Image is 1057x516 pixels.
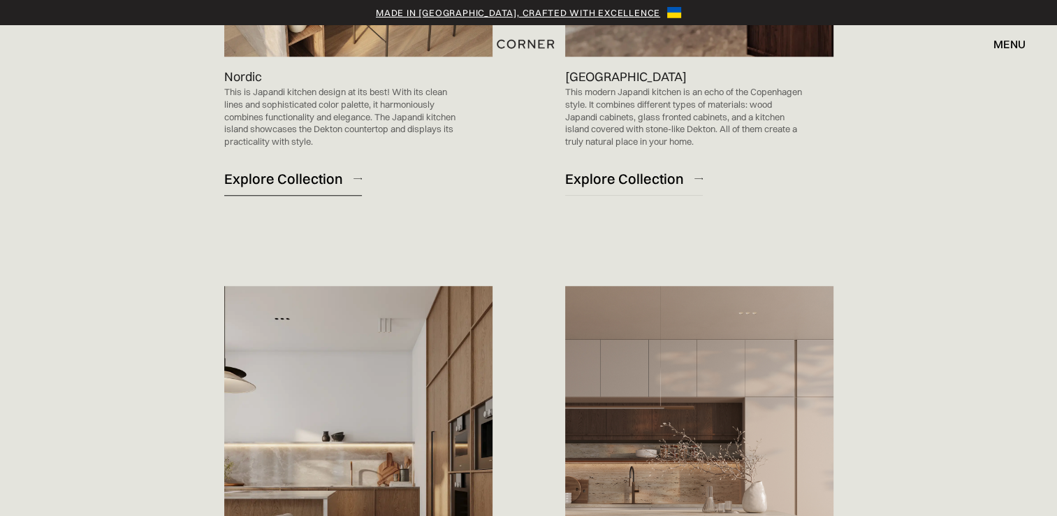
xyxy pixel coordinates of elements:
div: Explore Collection [565,169,684,188]
a: Explore Collection [224,162,362,196]
p: This modern Japandi kitchen is an echo of the Copenhagen style. It combines different types of ma... [565,86,805,148]
p: This is Japandi kitchen design at its best! With its clean lines and sophisticated color palette,... [224,86,465,148]
a: Made in [GEOGRAPHIC_DATA], crafted with excellence [376,6,660,20]
a: home [490,35,567,53]
div: menu [979,32,1026,56]
a: Explore Collection [565,162,703,196]
div: menu [993,38,1026,50]
p: [GEOGRAPHIC_DATA] [565,67,687,86]
div: Explore Collection [224,169,343,188]
p: Nordic [224,67,262,86]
